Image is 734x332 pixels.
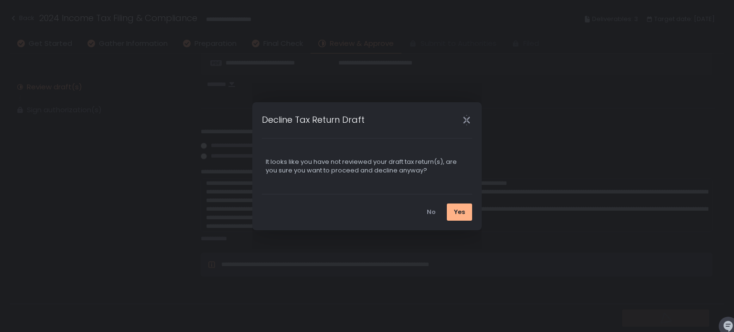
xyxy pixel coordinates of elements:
div: Close [451,115,482,126]
button: No [420,203,443,221]
div: No [427,208,436,216]
div: Yes [454,208,465,216]
button: Yes [447,203,472,221]
h1: Decline Tax Return Draft [262,113,365,126]
div: It looks like you have not reviewed your draft tax return(s), are you sure you want to proceed an... [266,158,468,175]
